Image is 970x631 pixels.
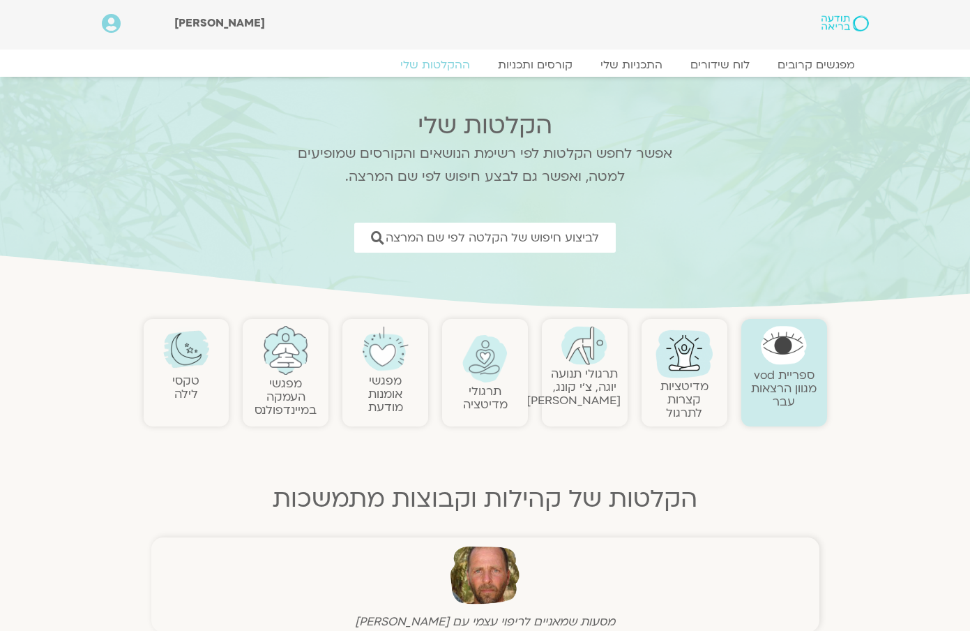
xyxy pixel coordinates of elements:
nav: Menu [102,58,869,72]
h2: הקלטות של קהילות וקבוצות מתמשכות [144,485,827,513]
a: מפגשיאומנות מודעת [368,373,403,415]
a: מפגשיהעמקה במיינדפולנס [255,376,317,418]
span: [PERSON_NAME] [174,15,265,31]
p: אפשר לחפש הקלטות לפי רשימת הנושאים והקורסים שמופיעים למטה, ואפשר גם לבצע חיפוש לפי שם המרצה. [280,142,691,188]
a: טקסילילה [172,373,199,402]
a: לביצוע חיפוש של הקלטה לפי שם המרצה [354,223,616,253]
a: מדיטציות קצרות לתרגול [660,378,708,421]
a: ההקלטות שלי [386,58,484,72]
a: תרגולימדיטציה [463,383,508,413]
span: לביצוע חיפוש של הקלטה לפי שם המרצה [386,231,599,244]
a: קורסים ותכניות [484,58,586,72]
a: התכניות שלי [586,58,676,72]
a: תרגולי תנועהיוגה, צ׳י קונג, [PERSON_NAME] [526,366,621,408]
a: מפגשים קרובים [764,58,869,72]
a: ספריית vodמגוון הרצאות עבר [751,367,817,410]
a: לוח שידורים [676,58,764,72]
h2: הקלטות שלי [280,112,691,140]
figcaption: מסעות שמאניים לריפוי עצמי עם [PERSON_NAME] [155,614,816,629]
